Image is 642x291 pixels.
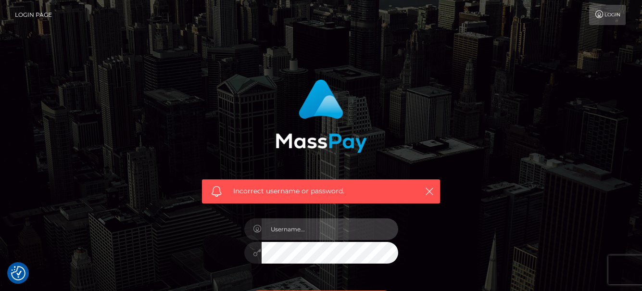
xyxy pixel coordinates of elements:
img: MassPay Login [276,79,367,153]
img: Revisit consent button [11,266,25,280]
button: Consent Preferences [11,266,25,280]
a: Login Page [15,5,52,25]
a: Login [589,5,626,25]
input: Username... [262,218,398,240]
span: Incorrect username or password. [233,186,409,196]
